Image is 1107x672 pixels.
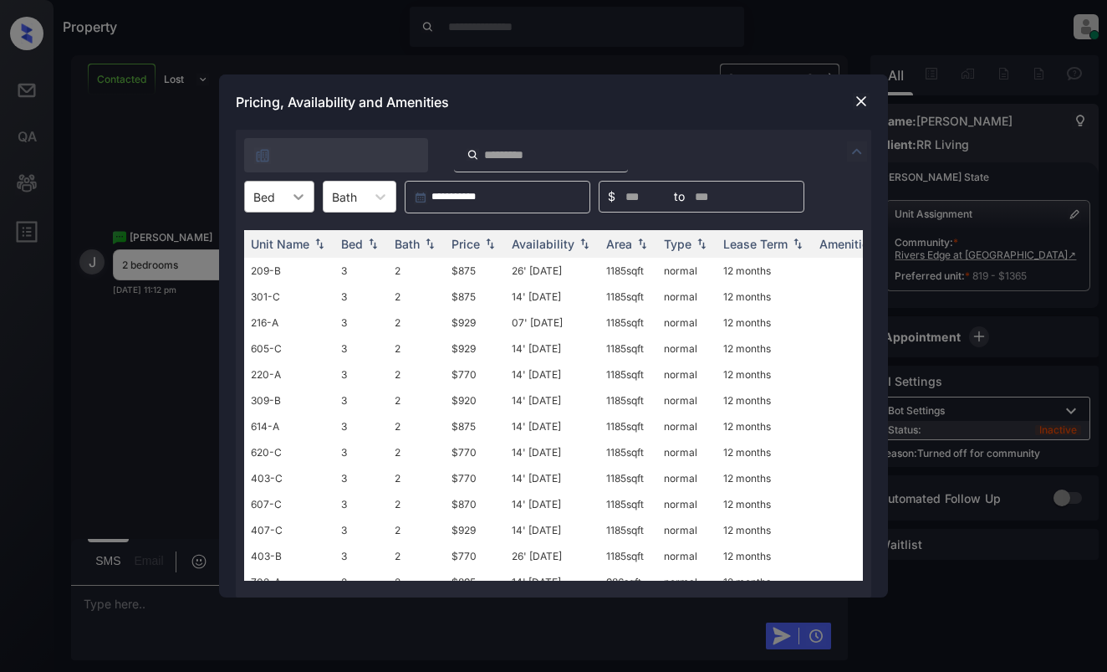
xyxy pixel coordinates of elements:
img: sorting [421,239,438,250]
img: icon-zuma [254,147,271,164]
td: 209-B [244,258,334,284]
td: 3 [334,439,388,465]
td: $929 [445,336,505,362]
td: 1185 sqft [599,413,657,439]
td: 301-C [244,284,334,310]
td: 14' [DATE] [505,413,599,439]
div: Type [664,237,691,251]
td: $875 [445,284,505,310]
td: $875 [445,413,505,439]
td: 07' [DATE] [505,310,599,336]
td: 216-A [244,310,334,336]
td: 2 [388,362,445,387]
td: 26' [DATE] [505,543,599,569]
span: to [674,187,685,206]
td: normal [657,543,717,569]
td: 1185 sqft [599,439,657,465]
td: 14' [DATE] [505,387,599,413]
td: 12 months [717,258,813,284]
td: 12 months [717,465,813,491]
td: 14' [DATE] [505,336,599,362]
td: 14' [DATE] [505,491,599,517]
td: 3 [334,517,388,543]
td: 2 [388,310,445,336]
div: Amenities [819,237,875,251]
td: 1185 sqft [599,336,657,362]
td: 14' [DATE] [505,517,599,543]
td: 2 [388,413,445,439]
td: $770 [445,439,505,465]
td: 2 [334,569,388,595]
td: 607-C [244,491,334,517]
img: sorting [482,239,498,250]
td: 1185 sqft [599,387,657,413]
td: 1185 sqft [599,284,657,310]
td: normal [657,284,717,310]
td: 220-A [244,362,334,387]
td: 3 [334,284,388,310]
td: $929 [445,310,505,336]
td: 26' [DATE] [505,258,599,284]
td: 2 [388,465,445,491]
td: 12 months [717,336,813,362]
td: 3 [334,310,388,336]
td: 14' [DATE] [505,362,599,387]
td: 3 [334,387,388,413]
td: 1185 sqft [599,362,657,387]
td: 12 months [717,310,813,336]
div: Bath [395,237,420,251]
img: sorting [789,239,806,250]
td: 407-C [244,517,334,543]
td: 3 [334,543,388,569]
td: 2 [388,569,445,595]
td: $870 [445,491,505,517]
td: 1185 sqft [599,310,657,336]
td: 2 [388,258,445,284]
td: 2 [388,543,445,569]
td: $895 [445,569,505,595]
div: Unit Name [251,237,309,251]
td: 2 [388,439,445,465]
td: 1185 sqft [599,543,657,569]
div: Price [451,237,480,251]
td: normal [657,517,717,543]
td: 12 months [717,517,813,543]
div: Area [606,237,632,251]
img: sorting [576,239,593,250]
td: 3 [334,465,388,491]
td: 2 [388,284,445,310]
td: 12 months [717,543,813,569]
td: normal [657,387,717,413]
td: normal [657,491,717,517]
span: $ [608,187,615,206]
td: $770 [445,465,505,491]
td: 14' [DATE] [505,284,599,310]
td: 12 months [717,387,813,413]
td: 12 months [717,284,813,310]
td: 3 [334,413,388,439]
img: sorting [365,239,381,250]
td: 2 [388,336,445,362]
div: Lease Term [723,237,788,251]
td: 702-A [244,569,334,595]
td: 14' [DATE] [505,439,599,465]
div: Pricing, Availability and Amenities [219,74,888,130]
td: 605-C [244,336,334,362]
td: 986 sqft [599,569,657,595]
td: 12 months [717,491,813,517]
td: 12 months [717,439,813,465]
img: sorting [311,239,328,250]
td: 12 months [717,362,813,387]
td: $920 [445,387,505,413]
img: close [853,93,870,110]
td: 403-B [244,543,334,569]
td: 14' [DATE] [505,465,599,491]
td: normal [657,362,717,387]
img: sorting [693,239,710,250]
td: 3 [334,362,388,387]
td: 14' [DATE] [505,569,599,595]
td: normal [657,336,717,362]
td: normal [657,310,717,336]
div: Bed [341,237,363,251]
div: Availability [512,237,574,251]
